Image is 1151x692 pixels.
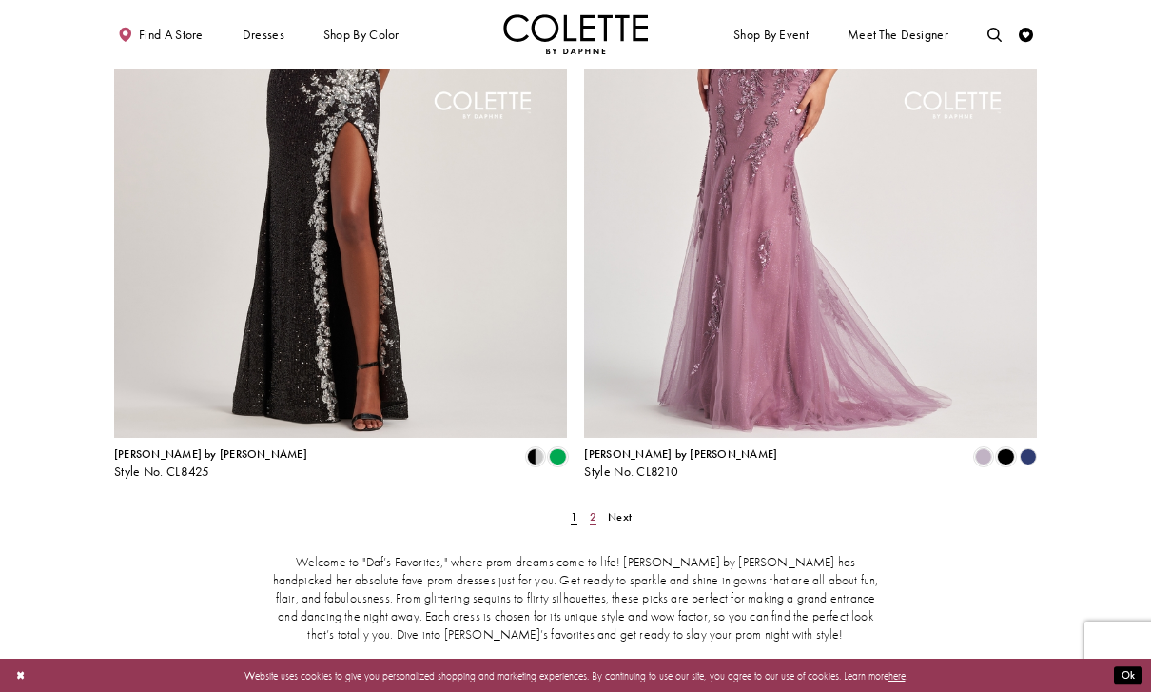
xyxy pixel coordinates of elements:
img: Colette by Daphne [503,14,648,54]
p: Welcome to "Daf’s Favorites," where prom dreams come to life! [PERSON_NAME] by [PERSON_NAME] has ... [269,554,882,644]
i: Black [997,448,1014,465]
a: Find a store [114,14,206,54]
button: Submit Dialog [1114,666,1142,684]
span: 1 [571,509,577,524]
span: Shop By Event [733,28,809,42]
a: Page 2 [585,506,600,527]
i: Emerald [549,448,566,465]
span: 2 [590,509,596,524]
span: Shop By Event [730,14,811,54]
a: Next Page [604,506,636,527]
a: Meet the designer [844,14,952,54]
p: Website uses cookies to give you personalized shopping and marketing experiences. By continuing t... [104,665,1047,684]
span: [PERSON_NAME] by [PERSON_NAME] [584,446,777,462]
span: Dresses [243,28,284,42]
span: Current Page [567,506,582,527]
i: Black/Silver [527,448,544,465]
a: Check Wishlist [1015,14,1037,54]
span: Style No. CL8425 [114,464,210,480]
span: Style No. CL8210 [584,464,678,480]
div: Colette by Daphne Style No. CL8425 [114,448,307,479]
span: Find a store [139,28,204,42]
a: Visit Home Page [503,14,648,54]
a: here [888,668,906,682]
span: Next [608,509,632,524]
span: Dresses [239,14,288,54]
i: Heather [975,448,992,465]
span: Meet the designer [848,28,948,42]
i: Navy Blue [1020,448,1037,465]
a: Toggle search [984,14,1005,54]
span: [PERSON_NAME] by [PERSON_NAME] [114,446,307,462]
span: Shop by color [323,28,400,42]
div: Colette by Daphne Style No. CL8210 [584,448,777,479]
button: Close Dialog [9,662,32,688]
span: Shop by color [320,14,402,54]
